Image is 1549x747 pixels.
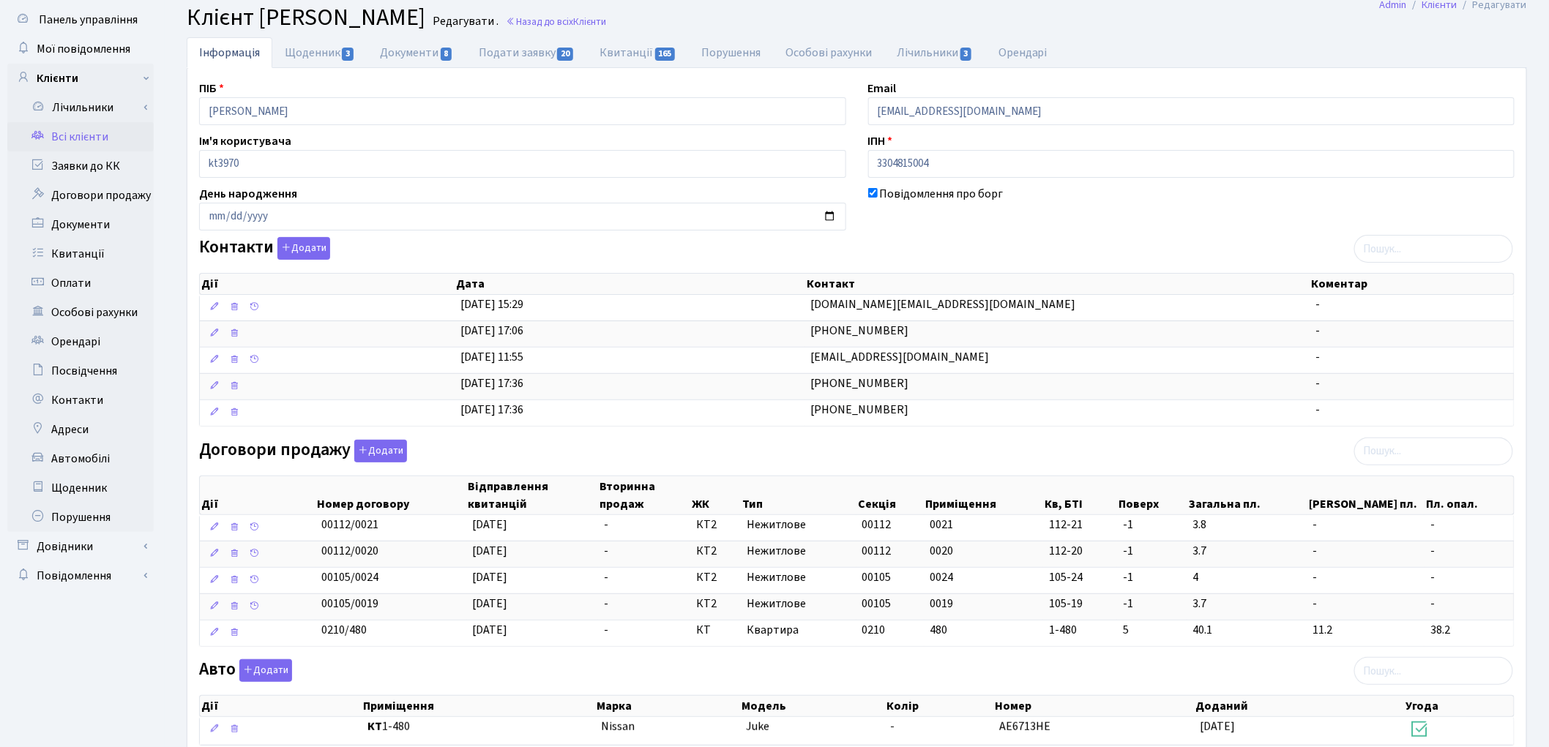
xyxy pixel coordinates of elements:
span: [EMAIL_ADDRESS][DOMAIN_NAME] [811,349,990,365]
span: - [604,569,608,585]
span: [DATE] 17:06 [460,323,523,339]
span: 105-24 [1049,569,1111,586]
span: -1 [1123,569,1182,586]
th: Дії [200,274,455,294]
span: [DATE] 17:36 [460,375,523,391]
span: 00105/0019 [321,596,378,612]
span: 0021 [930,517,954,533]
a: Назад до всіхКлієнти [506,15,606,29]
span: Квартира [747,622,850,639]
span: [DOMAIN_NAME][EMAIL_ADDRESS][DOMAIN_NAME] [811,296,1076,312]
a: Автомобілі [7,444,154,473]
span: -1 [1123,596,1182,612]
span: КТ2 [696,596,736,612]
label: Авто [199,659,292,682]
span: -1 [1123,517,1182,533]
span: 5 [1123,622,1182,639]
span: 00105 [862,596,892,612]
span: Juke [746,718,769,735]
span: [DATE] [473,596,508,612]
span: 0024 [930,569,954,585]
span: 00112 [862,543,892,559]
span: 4 [1193,569,1302,586]
span: 3.8 [1193,517,1302,533]
a: Заявки до КК [7,151,154,181]
th: Дата [455,274,805,294]
span: - [604,596,608,612]
span: 00112/0020 [321,543,378,559]
a: Щоденник [7,473,154,503]
label: Ім'я користувача [199,132,291,150]
a: Квитанції [587,37,689,68]
span: КТ [696,622,736,639]
th: Поверх [1117,476,1187,514]
span: [DATE] [1200,718,1235,735]
a: Додати [236,657,292,683]
th: Тип [742,476,856,514]
span: 1-480 [367,718,589,735]
th: Приміщення [925,476,1043,514]
th: Загальна пл. [1187,476,1307,514]
th: Приміщення [362,696,595,716]
span: КТ2 [696,569,736,586]
th: Угода [1404,696,1514,716]
th: Відправлення квитанцій [467,476,599,514]
th: Коментар [1310,274,1515,294]
span: - [1430,517,1508,533]
span: - [604,622,608,638]
span: 00105/0024 [321,569,378,585]
span: [DATE] 11:55 [460,349,523,365]
span: [DATE] [473,517,508,533]
span: [DATE] [473,569,508,585]
span: 20 [557,48,573,61]
span: Клієнти [573,15,606,29]
span: 8 [441,48,452,61]
label: Контакти [199,237,330,260]
a: Щоденник [272,37,367,68]
span: 3.7 [1193,596,1302,612]
span: Nissan [601,718,635,735]
span: 0020 [930,543,954,559]
a: Документи [367,37,466,68]
button: Контакти [277,237,330,260]
span: - [1313,596,1419,612]
span: - [604,517,608,533]
label: Email [868,80,897,97]
span: - [1313,569,1419,586]
th: Кв, БТІ [1043,476,1117,514]
input: Пошук... [1354,235,1513,263]
span: Мої повідомлення [37,41,130,57]
span: [PHONE_NUMBER] [811,402,909,418]
span: 3 [342,48,354,61]
span: - [1315,296,1320,312]
th: Номер [994,696,1195,716]
a: Адреси [7,415,154,444]
span: 3 [960,48,972,61]
th: Дії [200,696,362,716]
a: Всі клієнти [7,122,154,151]
a: Порушення [7,503,154,532]
th: [PERSON_NAME] пл. [1307,476,1425,514]
a: Посвідчення [7,356,154,386]
span: Нежитлове [747,596,850,612]
span: 0019 [930,596,954,612]
span: КТ2 [696,543,736,560]
span: - [1430,543,1508,560]
span: [PHONE_NUMBER] [811,375,909,391]
a: Особові рахунки [7,298,154,327]
input: Пошук... [1354,657,1513,685]
span: -1 [1123,543,1182,560]
span: 00112 [862,517,892,533]
span: 0210 [862,622,886,638]
th: Секція [856,476,925,514]
a: Додати [274,235,330,260]
span: 480 [930,622,948,638]
span: - [1315,375,1320,391]
th: ЖК [690,476,742,514]
span: Нежитлове [747,543,850,560]
th: Контакт [805,274,1310,294]
label: ПІБ [199,80,224,97]
span: Клієнт [PERSON_NAME] [187,1,425,34]
span: Нежитлове [747,569,850,586]
span: - [1313,543,1419,560]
